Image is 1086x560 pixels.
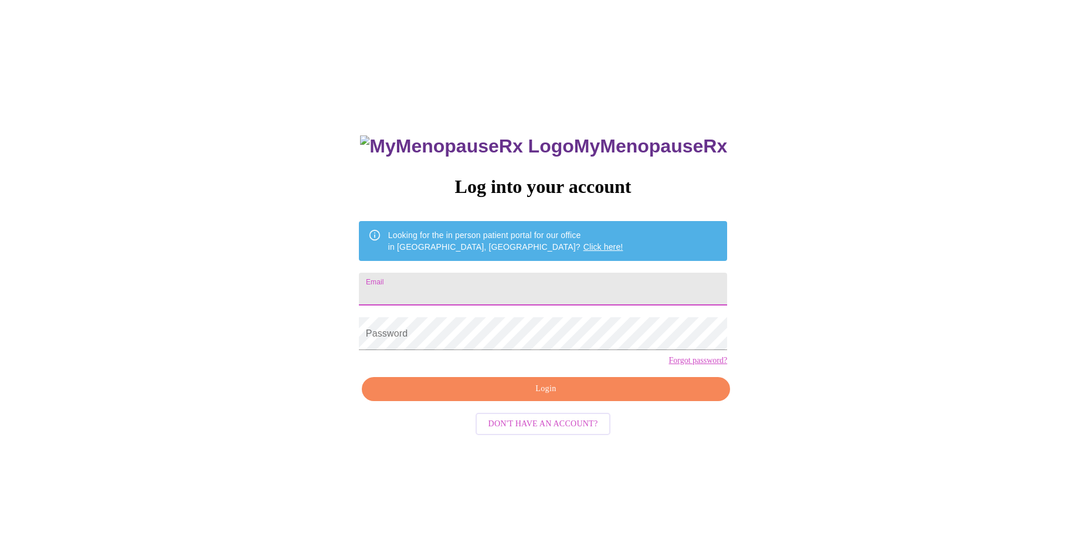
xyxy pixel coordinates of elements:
[359,176,727,198] h3: Log into your account
[375,382,717,396] span: Login
[583,242,623,252] a: Click here!
[473,418,614,427] a: Don't have an account?
[362,377,730,401] button: Login
[360,135,727,157] h3: MyMenopauseRx
[388,225,623,257] div: Looking for the in person patient portal for our office in [GEOGRAPHIC_DATA], [GEOGRAPHIC_DATA]?
[476,413,611,436] button: Don't have an account?
[488,417,598,432] span: Don't have an account?
[360,135,573,157] img: MyMenopauseRx Logo
[668,356,727,365] a: Forgot password?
